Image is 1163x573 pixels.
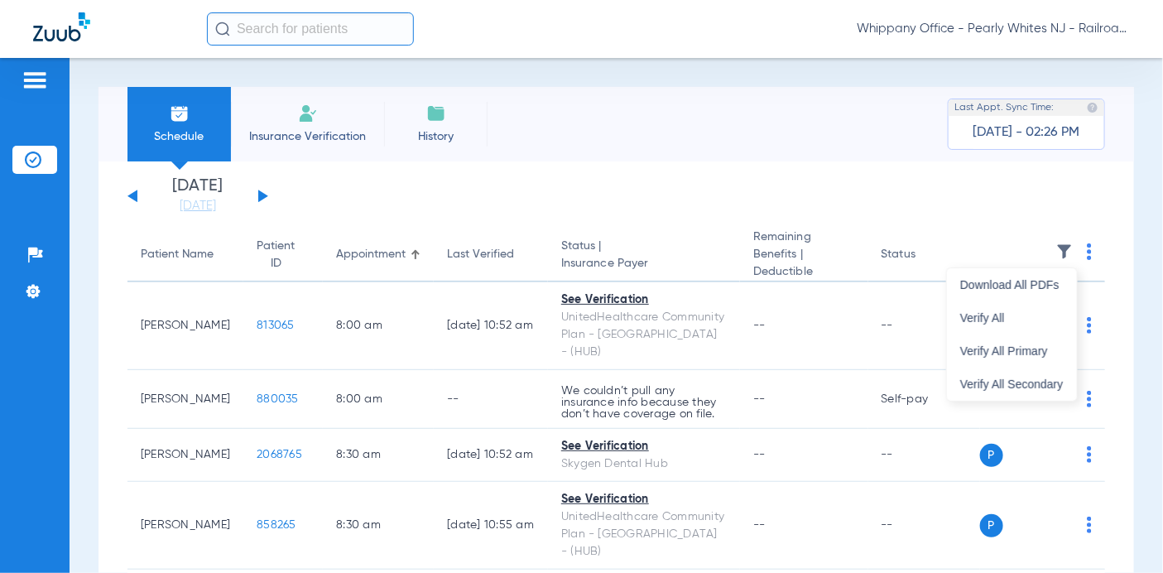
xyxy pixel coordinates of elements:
span: Verify All Primary [960,345,1064,357]
span: Download All PDFs [960,279,1064,291]
span: Verify All Secondary [960,378,1064,390]
span: Verify All [960,312,1064,324]
iframe: Chat Widget [1080,494,1163,573]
